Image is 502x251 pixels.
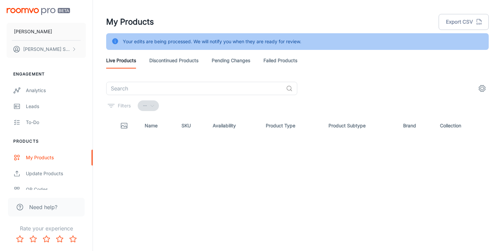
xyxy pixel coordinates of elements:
[26,154,86,161] div: My Products
[207,116,260,135] th: Availability
[176,116,207,135] th: SKU
[263,53,297,68] a: Failed Products
[7,23,86,40] button: [PERSON_NAME]
[323,116,398,135] th: Product Subtype
[53,232,66,246] button: Rate 4 star
[120,122,128,130] svg: Thumbnail
[7,41,86,58] button: [PERSON_NAME] Skytsyuk
[27,232,40,246] button: Rate 2 star
[5,224,87,232] p: Rate your experience
[212,53,250,68] a: Pending Changes
[14,28,52,35] p: [PERSON_NAME]
[475,82,489,95] button: settings
[66,232,80,246] button: Rate 5 star
[123,35,301,48] div: Your edits are being processed. We will notify you when they are ready for review.
[149,53,198,68] a: Discontinued Products
[26,119,86,126] div: To-do
[435,116,489,135] th: Collection
[439,14,489,30] button: Export CSV
[139,116,176,135] th: Name
[260,116,323,135] th: Product Type
[7,8,70,15] img: Roomvo PRO Beta
[106,82,283,95] input: Search
[106,16,154,28] h1: My Products
[23,46,70,53] p: [PERSON_NAME] Skytsyuk
[26,87,86,94] div: Analytics
[26,103,86,110] div: Leads
[13,232,27,246] button: Rate 1 star
[106,53,136,68] a: Live Products
[26,170,86,177] div: Update Products
[40,232,53,246] button: Rate 3 star
[26,186,86,193] div: QR Codes
[398,116,435,135] th: Brand
[29,203,57,211] span: Need help?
